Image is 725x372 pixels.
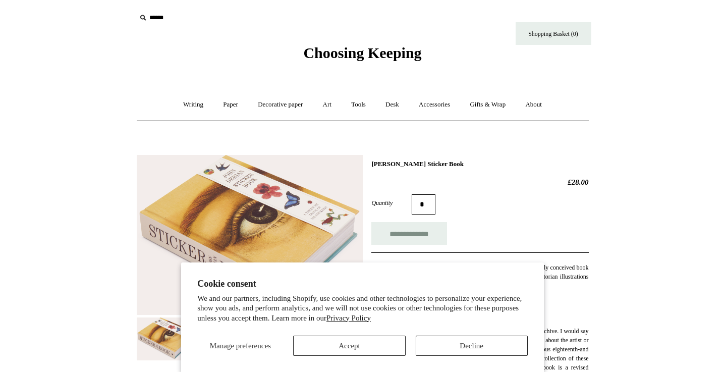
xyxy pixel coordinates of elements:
button: Manage preferences [197,336,283,356]
img: John Derian Sticker Book [137,317,197,360]
a: Tools [342,91,375,118]
a: Art [314,91,341,118]
p: We and our partners, including Shopify, use cookies and other technologies to personalize your ex... [197,294,528,324]
button: Decline [416,336,528,356]
a: Privacy Policy [326,314,371,322]
a: Choosing Keeping [303,52,421,60]
span: Manage preferences [210,342,271,350]
a: Accessories [410,91,459,118]
h1: [PERSON_NAME] Sticker Book [371,160,588,168]
a: Decorative paper [249,91,312,118]
label: Quantity [371,198,412,207]
a: Gifts & Wrap [461,91,515,118]
a: About [516,91,551,118]
a: Paper [214,91,247,118]
h2: £28.00 [371,178,588,187]
button: Accept [293,336,405,356]
a: Writing [174,91,212,118]
span: From our favourite [US_STATE] designer extraordinaire, this amazingly conceived book of stickers ... [371,264,588,289]
a: Shopping Basket (0) [516,22,591,45]
img: John Derian Sticker Book [137,155,363,315]
a: Desk [376,91,408,118]
span: Choosing Keeping [303,44,421,61]
h2: Cookie consent [197,279,528,289]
